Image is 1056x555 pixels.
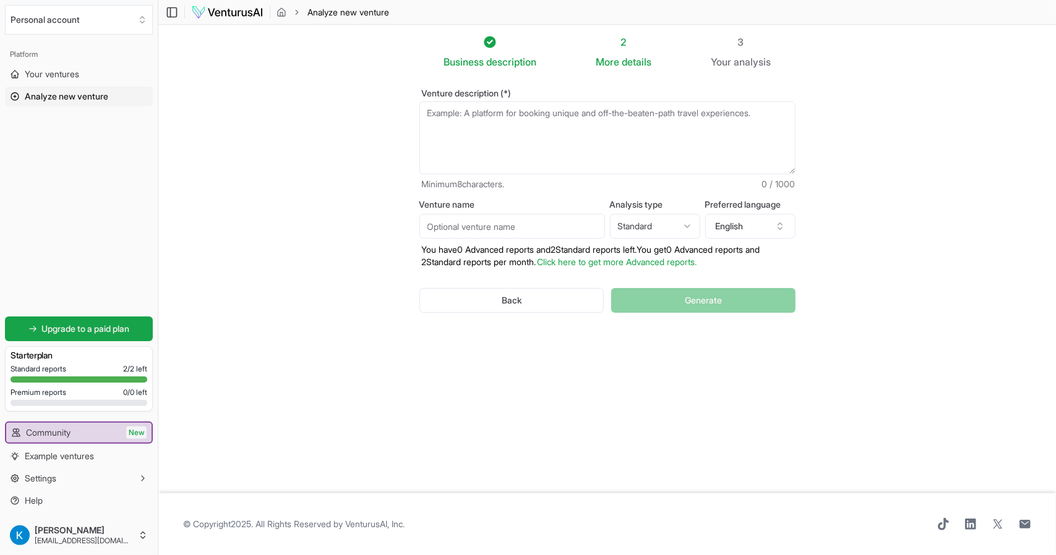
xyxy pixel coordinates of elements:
[610,200,700,209] label: Analysis type
[25,472,56,485] span: Settings
[705,200,796,209] label: Preferred language
[419,200,605,209] label: Venture name
[26,426,71,439] span: Community
[486,56,536,68] span: description
[734,56,771,68] span: analysis
[5,491,153,511] a: Help
[345,519,403,529] a: VenturusAI, Inc
[6,423,152,443] a: CommunityNew
[277,6,389,19] nav: breadcrumb
[123,388,147,397] span: 0 / 0 left
[35,525,133,536] span: [PERSON_NAME]
[711,35,771,49] div: 3
[25,494,43,507] span: Help
[419,89,796,98] label: Venture description (*)
[538,256,697,267] a: Click here to get more Advanced reports.
[25,450,94,462] span: Example ventures
[5,446,153,466] a: Example ventures
[444,54,484,69] span: Business
[35,536,133,546] span: [EMAIL_ADDRESS][DOMAIN_NAME]
[5,5,153,35] button: Select an organization
[307,6,389,19] span: Analyze new venture
[419,244,796,268] p: You have 0 Advanced reports and 2 Standard reports left. Y ou get 0 Advanced reports and 2 Standa...
[25,90,108,103] span: Analyze new venture
[419,288,604,313] button: Back
[5,316,153,341] a: Upgrade to a paid plan
[762,178,796,190] span: 0 / 1000
[596,35,651,49] div: 2
[10,525,30,545] img: ACg8ocINVzJAZ8Hnne4bUgejYdxSgDYLliKmK8fCYSz8aly3me2UbA=s96-c
[5,87,153,106] a: Analyze new venture
[42,323,130,335] span: Upgrade to a paid plan
[11,349,147,362] h3: Starter plan
[419,214,605,239] input: Optional venture name
[123,364,147,374] span: 2 / 2 left
[5,520,153,550] button: [PERSON_NAME][EMAIL_ADDRESS][DOMAIN_NAME]
[5,468,153,488] button: Settings
[11,364,66,374] span: Standard reports
[5,44,153,64] div: Platform
[422,178,505,190] span: Minimum 8 characters.
[25,68,79,80] span: Your ventures
[711,54,731,69] span: Your
[183,518,405,530] span: © Copyright 2025 . All Rights Reserved by .
[596,54,619,69] span: More
[191,5,264,20] img: logo
[5,64,153,84] a: Your ventures
[705,214,796,239] button: English
[126,426,147,439] span: New
[11,388,66,397] span: Premium reports
[622,56,651,68] span: details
